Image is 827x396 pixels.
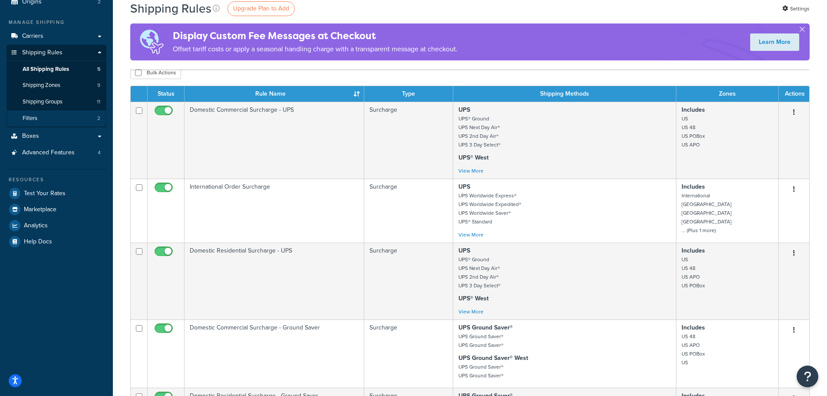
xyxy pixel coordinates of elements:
[458,256,501,290] small: UPS® Ground UPS Next Day Air® UPS 2nd Day Air® UPS 3 Day Select®
[364,319,453,388] td: Surcharge
[458,115,501,149] small: UPS® Ground UPS Next Day Air® UPS 2nd Day Air® UPS 3 Day Select®
[364,179,453,243] td: Surcharge
[24,222,48,230] span: Analytics
[676,86,779,102] th: Zones
[185,86,364,102] th: Rule Name : activate to sort column ascending
[23,98,63,106] span: Shipping Groups
[682,323,705,332] strong: Includes
[97,115,100,122] span: 2
[458,353,528,363] strong: UPS Ground Saver® West
[458,363,504,379] small: UPS Ground Saver® UPS Ground Saver®
[458,182,470,191] strong: UPS
[458,167,484,175] a: View More
[7,176,106,183] div: Resources
[779,86,809,102] th: Actions
[782,3,810,15] a: Settings
[130,66,181,79] button: Bulk Actions
[24,206,56,213] span: Marketplace
[7,202,106,217] a: Marketplace
[458,323,513,332] strong: UPS Ground Saver®
[173,29,458,43] h4: Display Custom Fee Messages at Checkout
[185,243,364,319] td: Domestic Residential Surcharge - UPS
[24,238,52,246] span: Help Docs
[185,319,364,388] td: Domestic Commercial Surcharge - Ground Saver
[185,179,364,243] td: International Order Surcharge
[7,45,106,127] li: Shipping Rules
[173,43,458,55] p: Offset tariff costs or apply a seasonal handling charge with a transparent message at checkout.
[227,1,295,16] a: Upgrade Plan to Add
[458,153,489,162] strong: UPS® West
[7,19,106,26] div: Manage Shipping
[22,49,63,57] span: Shipping Rules
[458,294,489,303] strong: UPS® West
[97,66,100,73] span: 5
[682,182,705,191] strong: Includes
[7,234,106,250] a: Help Docs
[797,366,818,387] button: Open Resource Center
[7,110,106,126] a: Filters 2
[7,145,106,161] li: Advanced Features
[364,243,453,319] td: Surcharge
[7,128,106,144] a: Boxes
[458,192,521,226] small: UPS Worldwide Express® UPS Worldwide Expedited® UPS Worldwide Saver® UPS® Standard
[185,102,364,179] td: Domestic Commercial Surcharge - UPS
[7,186,106,201] a: Test Your Rates
[750,33,799,51] a: Learn More
[97,98,100,106] span: 11
[7,218,106,233] a: Analytics
[97,82,100,89] span: 9
[458,246,470,255] strong: UPS
[682,115,705,149] small: US US 48 US POBox US APO
[682,333,705,366] small: US 48 US APO US POBox US
[7,94,106,110] a: Shipping Groups 11
[364,102,453,179] td: Surcharge
[7,45,106,61] a: Shipping Rules
[233,4,289,13] span: Upgrade Plan to Add
[22,133,39,140] span: Boxes
[7,145,106,161] a: Advanced Features 4
[7,94,106,110] li: Shipping Groups
[130,23,173,60] img: duties-banner-06bc72dcb5fe05cb3f9472aba00be2ae8eb53ab6f0d8bb03d382ba314ac3c341.png
[458,308,484,316] a: View More
[364,86,453,102] th: Type
[7,61,106,77] li: All Shipping Rules
[7,28,106,44] a: Carriers
[148,86,185,102] th: Status
[682,105,705,114] strong: Includes
[458,231,484,239] a: View More
[98,149,101,156] span: 4
[22,33,43,40] span: Carriers
[7,61,106,77] a: All Shipping Rules 5
[682,192,731,234] small: International [GEOGRAPHIC_DATA] [GEOGRAPHIC_DATA] [GEOGRAPHIC_DATA] ... (Plus 1 more)
[7,77,106,93] a: Shipping Zones 9
[23,82,60,89] span: Shipping Zones
[22,149,75,156] span: Advanced Features
[7,77,106,93] li: Shipping Zones
[23,66,69,73] span: All Shipping Rules
[682,246,705,255] strong: Includes
[453,86,676,102] th: Shipping Methods
[24,190,66,197] span: Test Your Rates
[458,105,470,114] strong: UPS
[7,110,106,126] li: Filters
[23,115,37,122] span: Filters
[682,256,705,290] small: US US 48 US APO US POBox
[458,333,504,349] small: UPS Ground Saver® UPS Ground Saver®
